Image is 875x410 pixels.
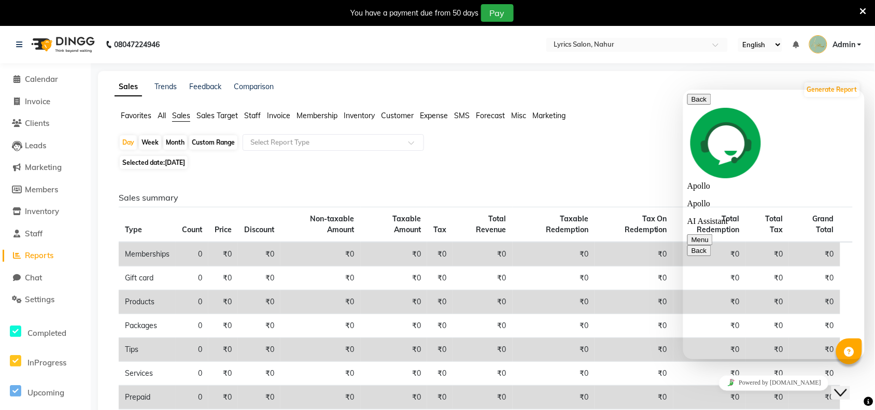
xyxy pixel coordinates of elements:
[595,386,673,409] td: ₹0
[513,314,595,338] td: ₹0
[176,338,208,362] td: 0
[176,290,208,314] td: 0
[208,242,238,266] td: ₹0
[139,135,161,150] div: Week
[789,386,840,409] td: ₹0
[208,362,238,386] td: ₹0
[673,290,746,314] td: ₹0
[163,135,187,150] div: Month
[427,314,453,338] td: ₹0
[26,30,97,59] img: logo
[119,266,176,290] td: Gift card
[311,214,355,234] span: Non-taxable Amount
[532,111,566,120] span: Marketing
[280,314,361,338] td: ₹0
[595,242,673,266] td: ₹0
[3,118,88,130] a: Clients
[453,242,513,266] td: ₹0
[244,111,261,120] span: Staff
[420,111,448,120] span: Expense
[3,140,88,152] a: Leads
[234,82,274,91] a: Comparison
[3,206,88,218] a: Inventory
[513,290,595,314] td: ₹0
[746,386,789,409] td: ₹0
[280,290,361,314] td: ₹0
[172,111,190,120] span: Sales
[238,314,280,338] td: ₹0
[595,338,673,362] td: ₹0
[280,266,361,290] td: ₹0
[361,386,428,409] td: ₹0
[831,369,865,400] iframe: chat widget
[125,225,142,234] span: Type
[673,362,746,386] td: ₹0
[119,242,176,266] td: Memberships
[453,338,513,362] td: ₹0
[673,242,746,266] td: ₹0
[513,242,595,266] td: ₹0
[25,118,49,128] span: Clients
[476,214,506,234] span: Total Revenue
[27,388,64,398] span: Upcoming
[158,111,166,120] span: All
[154,82,177,91] a: Trends
[120,156,188,169] span: Selected date:
[114,30,160,59] b: 08047224946
[25,162,62,172] span: Marketing
[196,111,238,120] span: Sales Target
[595,362,673,386] td: ₹0
[25,206,59,216] span: Inventory
[121,111,151,120] span: Favorites
[427,362,453,386] td: ₹0
[673,338,746,362] td: ₹0
[119,290,176,314] td: Products
[513,362,595,386] td: ₹0
[119,314,176,338] td: Packages
[453,362,513,386] td: ₹0
[673,266,746,290] td: ₹0
[267,111,290,120] span: Invoice
[176,314,208,338] td: 0
[238,290,280,314] td: ₹0
[361,242,428,266] td: ₹0
[427,338,453,362] td: ₹0
[3,184,88,196] a: Members
[25,250,53,260] span: Reports
[208,338,238,362] td: ₹0
[513,338,595,362] td: ₹0
[453,386,513,409] td: ₹0
[238,242,280,266] td: ₹0
[25,74,58,84] span: Calendar
[25,294,54,304] span: Settings
[176,386,208,409] td: 0
[361,362,428,386] td: ₹0
[238,338,280,362] td: ₹0
[427,242,453,266] td: ₹0
[119,362,176,386] td: Services
[453,314,513,338] td: ₹0
[3,294,88,306] a: Settings
[115,78,142,96] a: Sales
[427,290,453,314] td: ₹0
[427,266,453,290] td: ₹0
[433,225,446,234] span: Tax
[481,4,514,22] button: Pay
[280,362,361,386] td: ₹0
[673,386,746,409] td: ₹0
[3,228,88,240] a: Staff
[381,111,414,120] span: Customer
[3,96,88,108] a: Invoice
